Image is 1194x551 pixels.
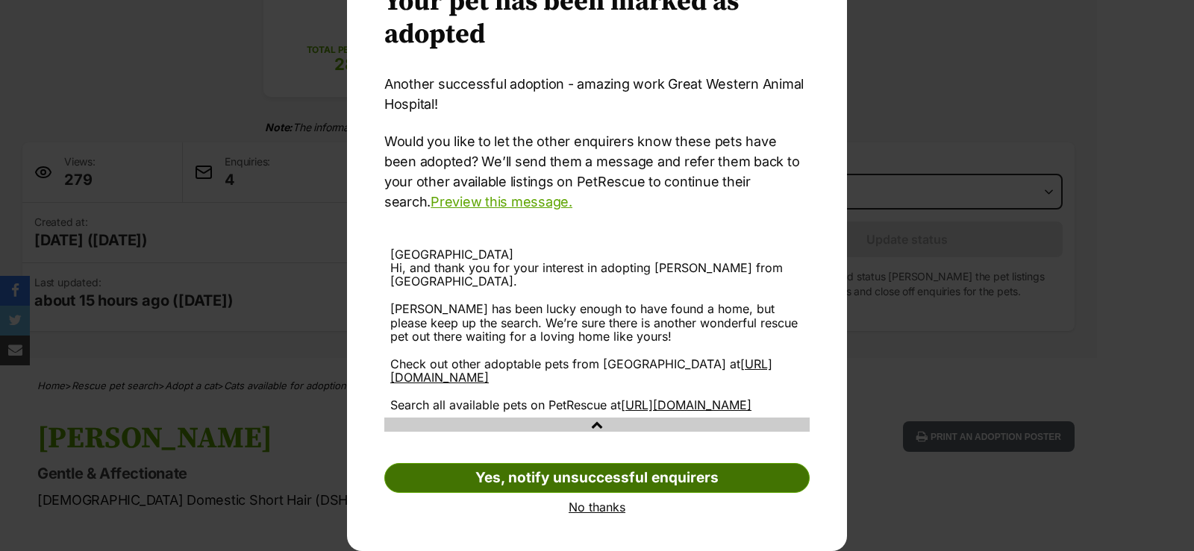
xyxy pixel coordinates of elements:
[621,397,751,412] a: [URL][DOMAIN_NAME]
[384,500,810,514] a: No thanks
[390,261,804,412] div: Hi, and thank you for your interest in adopting [PERSON_NAME] from [GEOGRAPHIC_DATA]. [PERSON_NAM...
[384,74,810,114] p: Another successful adoption - amazing work Great Western Animal Hospital!
[390,247,513,262] span: [GEOGRAPHIC_DATA]
[390,356,772,385] a: [URL][DOMAIN_NAME]
[384,463,810,493] a: Yes, notify unsuccessful enquirers
[431,194,572,210] a: Preview this message.
[384,131,810,212] p: Would you like to let the other enquirers know these pets have been adopted? We’ll send them a me...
